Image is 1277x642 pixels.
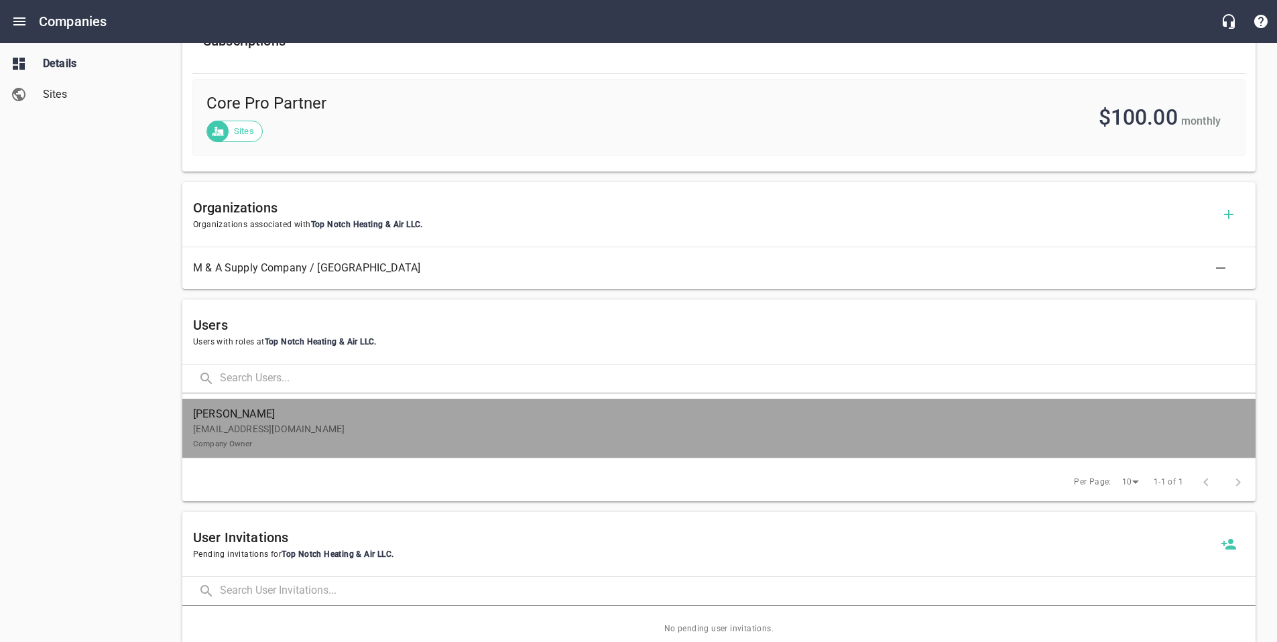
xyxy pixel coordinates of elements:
h6: Companies [39,11,107,32]
button: Open drawer [3,5,36,38]
span: Per Page: [1074,476,1111,489]
span: Details [43,56,145,72]
span: [PERSON_NAME] [193,406,1234,422]
a: [PERSON_NAME][EMAIL_ADDRESS][DOMAIN_NAME]Company Owner [182,399,1256,458]
small: Company Owner [193,439,252,448]
span: Organizations associated with [193,218,1213,232]
span: Sites [226,125,262,138]
h6: Users [193,314,1245,336]
span: Pending invitations for [193,548,1213,562]
span: $100.00 [1099,105,1178,130]
button: Add Organization [1213,198,1245,231]
span: Users with roles at [193,336,1245,349]
h6: User Invitations [193,527,1213,548]
input: Search User Invitations... [220,577,1256,606]
span: Sites [43,86,145,103]
h6: Organizations [193,197,1213,218]
span: M & A Supply Company / [GEOGRAPHIC_DATA] [193,260,1223,276]
span: Top Notch Heating & Air LLC . [265,337,377,346]
span: Core Pro Partner [206,93,702,115]
button: Support Portal [1245,5,1277,38]
span: Top Notch Heating & Air LLC . [311,220,423,229]
div: 10 [1117,473,1144,491]
button: Live Chat [1213,5,1245,38]
span: Top Notch Heating & Air LLC . [282,550,393,559]
a: Invite a new user to Top Notch Heating & Air LLC [1213,528,1245,560]
span: monthly [1181,115,1221,127]
div: Sites [206,121,263,142]
p: [EMAIL_ADDRESS][DOMAIN_NAME] [193,422,1234,450]
span: 1-1 of 1 [1154,476,1183,489]
button: Delete Association [1205,252,1237,284]
input: Search Users... [220,365,1256,393]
